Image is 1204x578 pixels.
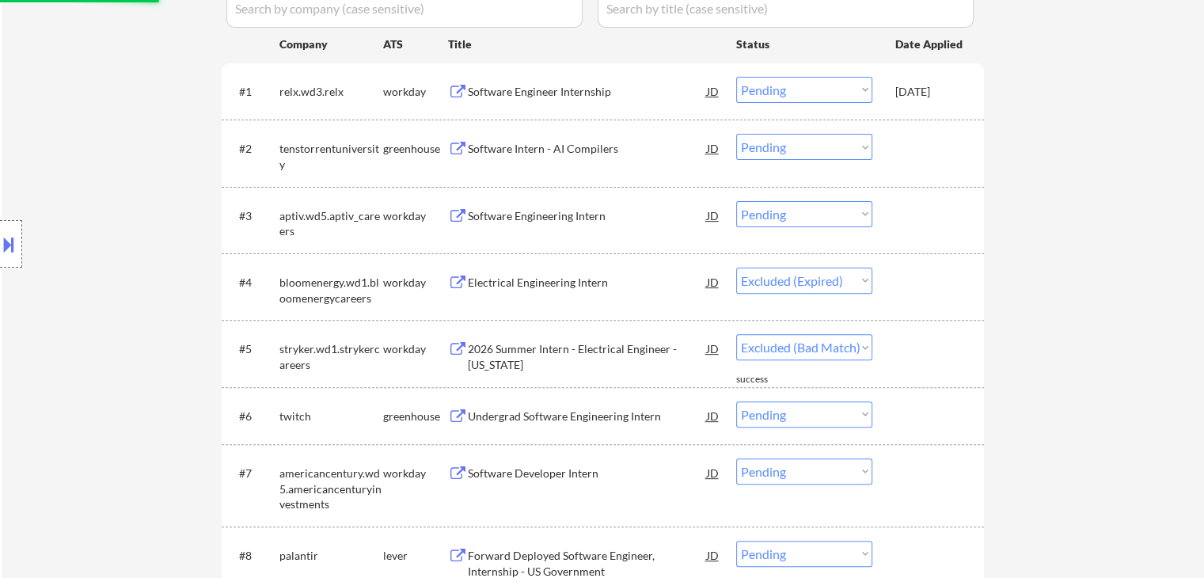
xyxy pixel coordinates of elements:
[383,208,448,224] div: workday
[895,36,965,52] div: Date Applied
[705,334,721,363] div: JD
[468,466,707,481] div: Software Developer Intern
[383,341,448,357] div: workday
[383,141,448,157] div: greenhouse
[279,275,383,306] div: bloomenergy.wd1.bloomenergycareers
[279,141,383,172] div: tenstorrentuniversity
[895,84,965,100] div: [DATE]
[705,201,721,230] div: JD
[279,341,383,372] div: stryker.wd1.strykercareers
[705,541,721,569] div: JD
[468,341,707,372] div: 2026 Summer Intern - Electrical Engineer - [US_STATE]
[239,409,267,424] div: #6
[383,409,448,424] div: greenhouse
[383,466,448,481] div: workday
[468,409,707,424] div: Undergrad Software Engineering Intern
[705,401,721,430] div: JD
[448,36,721,52] div: Title
[279,548,383,564] div: palantir
[279,208,383,239] div: aptiv.wd5.aptiv_careers
[468,208,707,224] div: Software Engineering Intern
[279,466,383,512] div: americancentury.wd5.americancenturyinvestments
[468,84,707,100] div: Software Engineer Internship
[736,373,800,386] div: success
[239,466,267,481] div: #7
[468,275,707,291] div: Electrical Engineering Intern
[705,134,721,162] div: JD
[279,84,383,100] div: relx.wd3.relx
[383,36,448,52] div: ATS
[705,458,721,487] div: JD
[279,36,383,52] div: Company
[383,275,448,291] div: workday
[383,548,448,564] div: lever
[239,548,267,564] div: #8
[736,29,872,58] div: Status
[705,268,721,296] div: JD
[239,84,267,100] div: #1
[279,409,383,424] div: twitch
[468,141,707,157] div: Software Intern - AI Compilers
[383,84,448,100] div: workday
[705,77,721,105] div: JD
